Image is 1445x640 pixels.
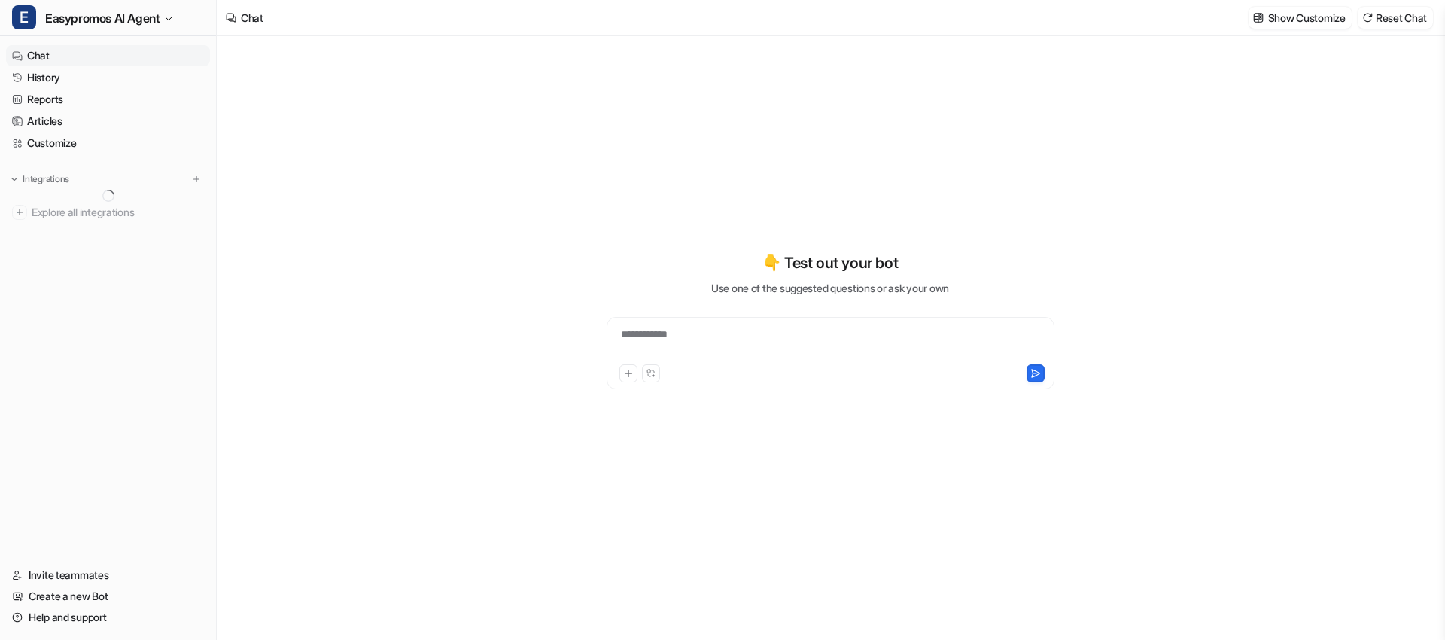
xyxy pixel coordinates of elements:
[6,607,210,628] a: Help and support
[23,173,69,185] p: Integrations
[711,280,949,296] p: Use one of the suggested questions or ask your own
[6,586,210,607] a: Create a new Bot
[12,5,36,29] span: E
[1268,10,1346,26] p: Show Customize
[1249,7,1352,29] button: Show Customize
[6,133,210,154] a: Customize
[6,111,210,132] a: Articles
[241,10,263,26] div: Chat
[1358,7,1433,29] button: Reset Chat
[32,200,204,224] span: Explore all integrations
[9,174,20,184] img: expand menu
[6,565,210,586] a: Invite teammates
[6,67,210,88] a: History
[1362,12,1373,23] img: reset
[6,89,210,110] a: Reports
[6,172,74,187] button: Integrations
[1253,12,1264,23] img: customize
[191,174,202,184] img: menu_add.svg
[6,202,210,223] a: Explore all integrations
[6,45,210,66] a: Chat
[762,251,898,274] p: 👇 Test out your bot
[12,205,27,220] img: explore all integrations
[45,8,160,29] span: Easypromos AI Agent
